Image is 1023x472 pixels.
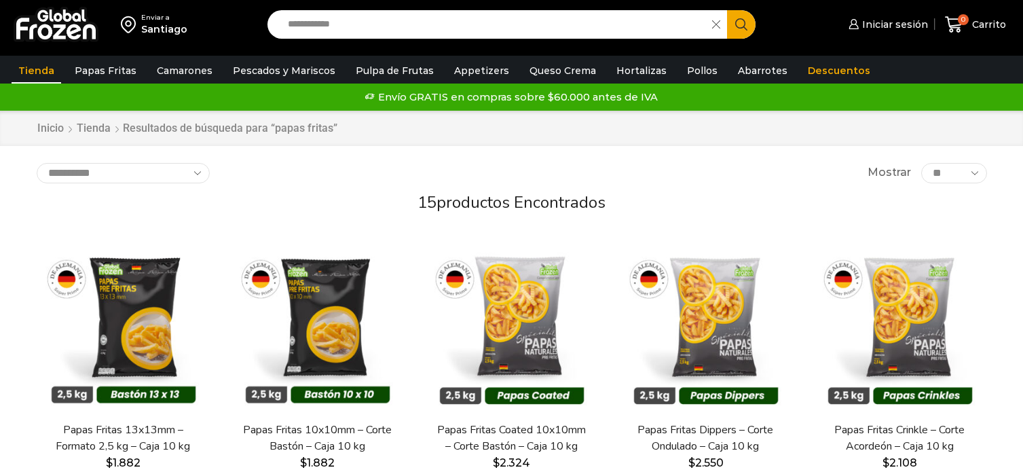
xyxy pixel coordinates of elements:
[239,422,395,454] a: Papas Fritas 10x10mm – Corte Bastón – Caja 10 kg
[417,192,436,213] span: 15
[349,58,441,84] a: Pulpa de Frutas
[845,11,928,38] a: Iniciar sesión
[106,456,113,469] span: $
[523,58,603,84] a: Queso Crema
[12,58,61,84] a: Tienda
[141,13,187,22] div: Enviar a
[106,456,141,469] bdi: 1.882
[226,58,342,84] a: Pescados y Mariscos
[37,121,337,137] nav: Breadcrumb
[680,58,724,84] a: Pollos
[37,121,64,137] a: Inicio
[731,58,794,84] a: Abarrotes
[882,456,889,469] span: $
[882,456,917,469] bdi: 2.108
[150,58,219,84] a: Camarones
[688,456,695,469] span: $
[300,456,335,469] bdi: 1.882
[801,58,877,84] a: Descuentos
[141,22,187,36] div: Santiago
[447,58,516,84] a: Appetizers
[300,456,307,469] span: $
[493,456,500,469] span: $
[121,13,141,36] img: address-field-icon.svg
[123,122,337,134] h1: Resultados de búsqueda para “papas fritas”
[76,121,111,137] a: Tienda
[727,10,756,39] button: Search button
[68,58,143,84] a: Papas Fritas
[868,165,911,181] span: Mostrar
[688,456,724,469] bdi: 2.550
[45,422,201,454] a: Papas Fritas 13x13mm – Formato 2,5 kg – Caja 10 kg
[859,18,928,31] span: Iniciar sesión
[37,163,210,183] select: Pedido de la tienda
[969,18,1006,31] span: Carrito
[433,422,589,454] a: Papas Fritas Coated 10x10mm – Corte Bastón – Caja 10 kg
[627,422,783,454] a: Papas Fritas Dippers – Corte Ondulado – Caja 10 kg
[958,14,969,25] span: 0
[493,456,530,469] bdi: 2.324
[436,192,606,213] span: productos encontrados
[942,9,1009,41] a: 0 Carrito
[821,422,978,454] a: Papas Fritas Crinkle – Corte Acordeón – Caja 10 kg
[610,58,673,84] a: Hortalizas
